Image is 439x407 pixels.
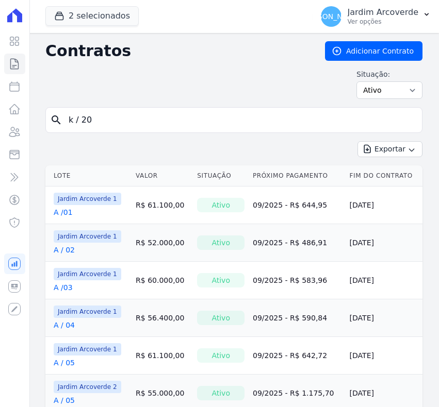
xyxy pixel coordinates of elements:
td: R$ 61.100,00 [132,186,193,224]
a: 09/2025 - R$ 583,96 [253,276,327,284]
a: Adicionar Contrato [325,41,422,61]
td: [DATE] [346,299,422,337]
td: R$ 52.000,00 [132,224,193,262]
a: 09/2025 - R$ 644,95 [253,201,327,209]
a: A /03 [54,282,73,293]
td: [DATE] [346,186,422,224]
span: Jardim Arcoverde 1 [54,306,121,318]
span: Jardim Arcoverde 1 [54,268,121,280]
div: Ativo [197,386,245,400]
button: [PERSON_NAME] Jardim Arcoverde Ver opções [313,2,439,31]
a: A /01 [54,207,73,217]
a: A / 05 [54,395,75,405]
th: Fim do Contrato [346,165,422,186]
th: Valor [132,165,193,186]
td: [DATE] [346,262,422,299]
a: A / 05 [54,358,75,368]
a: 09/2025 - R$ 486,91 [253,239,327,247]
i: search [50,114,62,126]
p: Ver opções [348,18,418,26]
th: Próximo Pagamento [249,165,346,186]
td: R$ 60.000,00 [132,262,193,299]
a: A / 04 [54,320,75,330]
a: 09/2025 - R$ 642,72 [253,351,327,360]
span: Jardim Arcoverde 2 [54,381,121,393]
div: Ativo [197,273,245,287]
th: Situação [193,165,249,186]
span: Jardim Arcoverde 1 [54,230,121,243]
span: Jardim Arcoverde 1 [54,343,121,355]
th: Lote [45,165,132,186]
div: Ativo [197,235,245,250]
a: 09/2025 - R$ 1.175,70 [253,389,334,397]
td: R$ 61.100,00 [132,337,193,375]
td: [DATE] [346,337,422,375]
label: Situação: [356,69,422,79]
a: 09/2025 - R$ 590,84 [253,314,327,322]
td: [DATE] [346,224,422,262]
p: Jardim Arcoverde [348,7,418,18]
button: Exportar [357,141,422,157]
td: R$ 56.400,00 [132,299,193,337]
span: [PERSON_NAME] [301,13,361,20]
button: 2 selecionados [45,6,139,26]
span: Jardim Arcoverde 1 [54,193,121,205]
input: Buscar por nome do lote [62,110,418,130]
div: Ativo [197,348,245,363]
h2: Contratos [45,42,308,60]
div: Ativo [197,311,245,325]
div: Ativo [197,198,245,212]
a: A / 02 [54,245,75,255]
